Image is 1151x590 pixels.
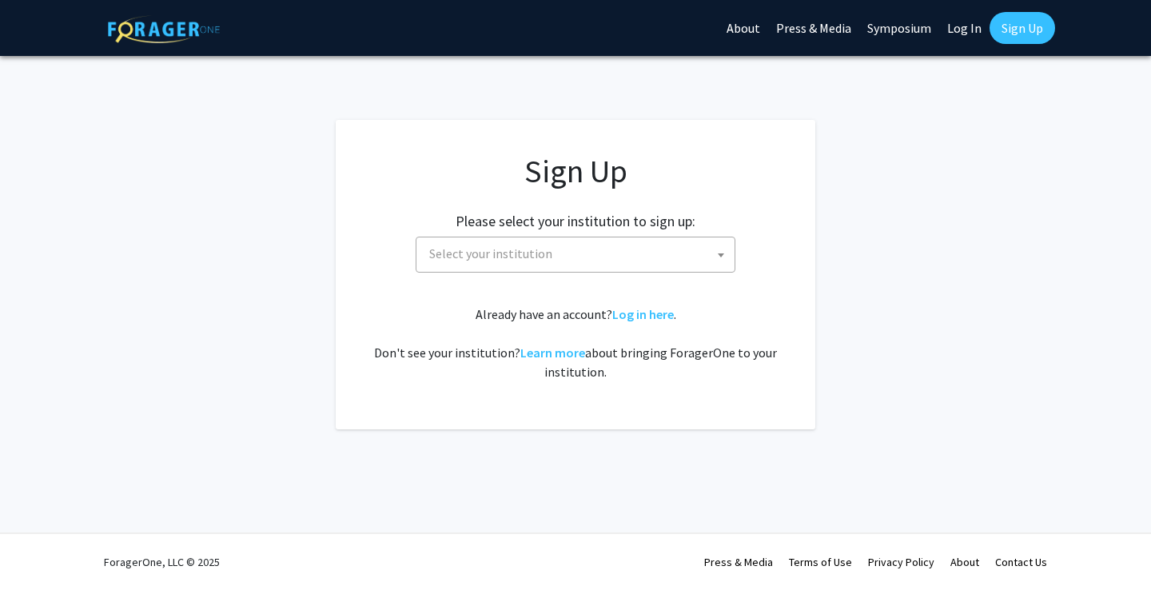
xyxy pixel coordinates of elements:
[108,15,220,43] img: ForagerOne Logo
[612,306,674,322] a: Log in here
[789,555,852,569] a: Terms of Use
[429,245,552,261] span: Select your institution
[868,555,934,569] a: Privacy Policy
[704,555,773,569] a: Press & Media
[416,237,735,273] span: Select your institution
[995,555,1047,569] a: Contact Us
[950,555,979,569] a: About
[990,12,1055,44] a: Sign Up
[368,305,783,381] div: Already have an account? . Don't see your institution? about bringing ForagerOne to your institut...
[368,152,783,190] h1: Sign Up
[104,534,220,590] div: ForagerOne, LLC © 2025
[423,237,735,270] span: Select your institution
[520,345,585,361] a: Learn more about bringing ForagerOne to your institution
[456,213,695,230] h2: Please select your institution to sign up:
